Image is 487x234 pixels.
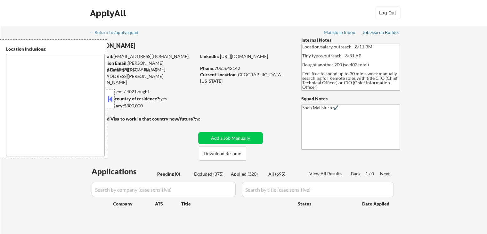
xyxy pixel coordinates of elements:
div: Date Applied [362,201,390,207]
a: ← Return to /applysquad [89,30,144,36]
a: Job Search Builder [362,30,400,36]
strong: Phone: [200,65,215,71]
div: [GEOGRAPHIC_DATA], [US_STATE] [200,71,291,84]
div: yes [89,96,194,102]
div: 1 / 0 [365,171,380,177]
div: Status [298,198,353,209]
input: Search by title (case sensitive) [242,182,394,197]
div: All (695) [268,171,300,177]
div: Mailslurp Inbox [324,30,356,35]
div: 320 sent / 402 bought [89,88,196,95]
div: $300,000 [89,103,196,109]
button: Log Out [375,6,401,19]
div: Excluded (375) [194,171,226,177]
div: Back [351,171,361,177]
strong: Current Location: [200,72,237,77]
input: Search by company (case sensitive) [92,182,236,197]
div: [PERSON_NAME] [90,42,221,50]
strong: LinkedIn: [200,54,219,59]
div: ApplyAll [90,8,128,19]
a: Mailslurp Inbox [324,30,356,36]
div: Title [181,201,292,207]
div: Job Search Builder [362,30,400,35]
div: [PERSON_NAME][EMAIL_ADDRESS][PERSON_NAME][DOMAIN_NAME] [90,67,196,86]
div: Squad Notes [301,96,400,102]
div: Location Inclusions: [6,46,105,52]
button: Add a Job Manually [198,132,263,144]
div: Applications [92,168,155,175]
div: ATS [155,201,181,207]
div: Next [380,171,390,177]
div: [EMAIL_ADDRESS][DOMAIN_NAME] [90,53,196,60]
div: 7065642142 [200,65,291,71]
div: Applied (320) [231,171,263,177]
strong: Will need Visa to work in that country now/future?: [90,116,196,121]
div: no [195,116,214,122]
div: ← Return to /applysquad [89,30,144,35]
a: [URL][DOMAIN_NAME] [220,54,268,59]
button: Download Resume [199,146,246,161]
div: Pending (0) [157,171,189,177]
strong: Can work in country of residence?: [89,96,160,101]
div: [PERSON_NAME][EMAIL_ADDRESS][DOMAIN_NAME] [90,60,196,72]
div: Internal Notes [301,37,400,43]
div: Company [113,201,155,207]
div: View All Results [309,171,344,177]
